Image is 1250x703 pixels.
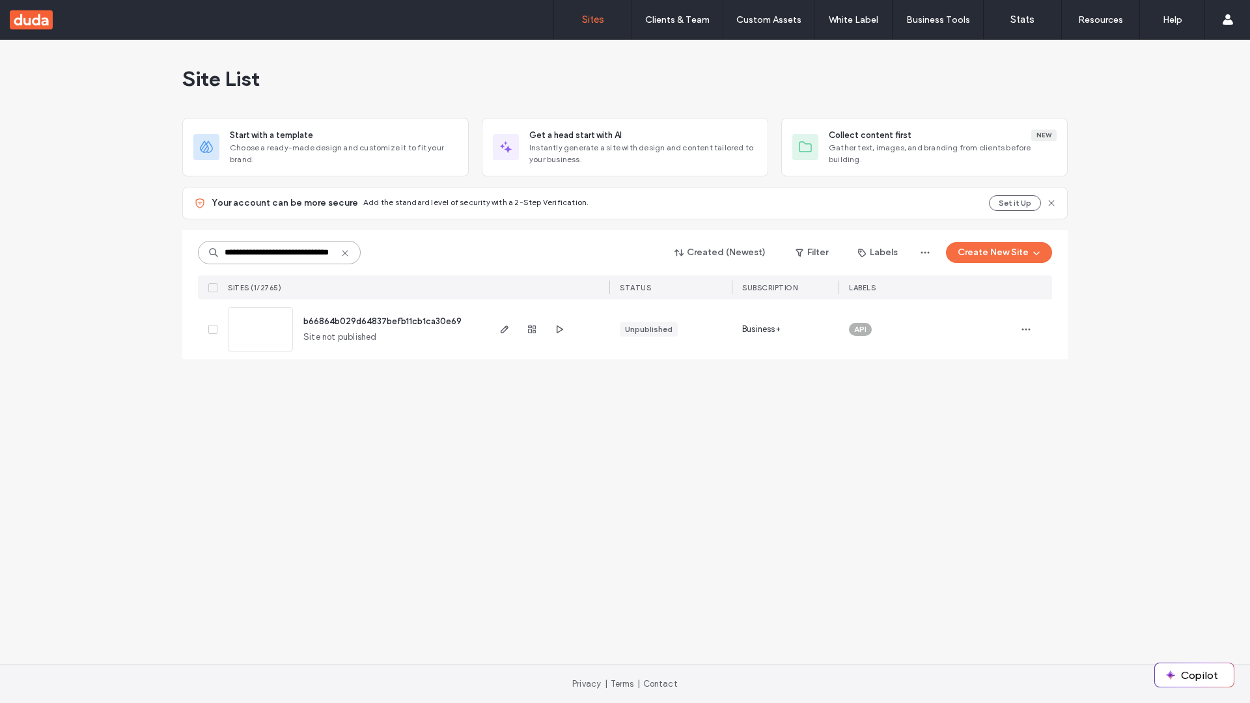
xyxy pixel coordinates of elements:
[1163,14,1182,25] label: Help
[582,14,604,25] label: Sites
[637,679,640,689] span: |
[645,14,710,25] label: Clients & Team
[482,118,768,176] div: Get a head start with AIInstantly generate a site with design and content tailored to your business.
[1031,130,1057,141] div: New
[829,142,1057,165] span: Gather text, images, and branding from clients before building.
[230,142,458,165] span: Choose a ready-made design and customize it to fit your brand.
[611,679,634,689] a: Terms
[849,283,876,292] span: LABELS
[742,283,798,292] span: SUBSCRIPTION
[829,129,911,142] span: Collect content first
[212,197,358,210] span: Your account can be more secure
[989,195,1041,211] button: Set it Up
[946,242,1052,263] button: Create New Site
[829,14,878,25] label: White Label
[182,118,469,176] div: Start with a templateChoose a ready-made design and customize it to fit your brand.
[605,679,607,689] span: |
[182,66,260,92] span: Site List
[1010,14,1035,25] label: Stats
[781,118,1068,176] div: Collect content firstNewGather text, images, and branding from clients before building.
[906,14,970,25] label: Business Tools
[625,324,673,335] div: Unpublished
[736,14,801,25] label: Custom Assets
[742,323,781,336] span: Business+
[303,316,462,326] a: b66864b029d64837befb11cb1ca30e69
[783,242,841,263] button: Filter
[663,242,777,263] button: Created (Newest)
[363,197,589,207] span: Add the standard level of security with a 2-Step Verification.
[303,331,377,344] span: Site not published
[620,283,651,292] span: STATUS
[643,679,678,689] a: Contact
[529,142,757,165] span: Instantly generate a site with design and content tailored to your business.
[854,324,867,335] span: API
[230,129,313,142] span: Start with a template
[529,129,622,142] span: Get a head start with AI
[1155,663,1234,687] button: Copilot
[846,242,910,263] button: Labels
[228,283,281,292] span: SITES (1/2765)
[572,679,601,689] a: Privacy
[1078,14,1123,25] label: Resources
